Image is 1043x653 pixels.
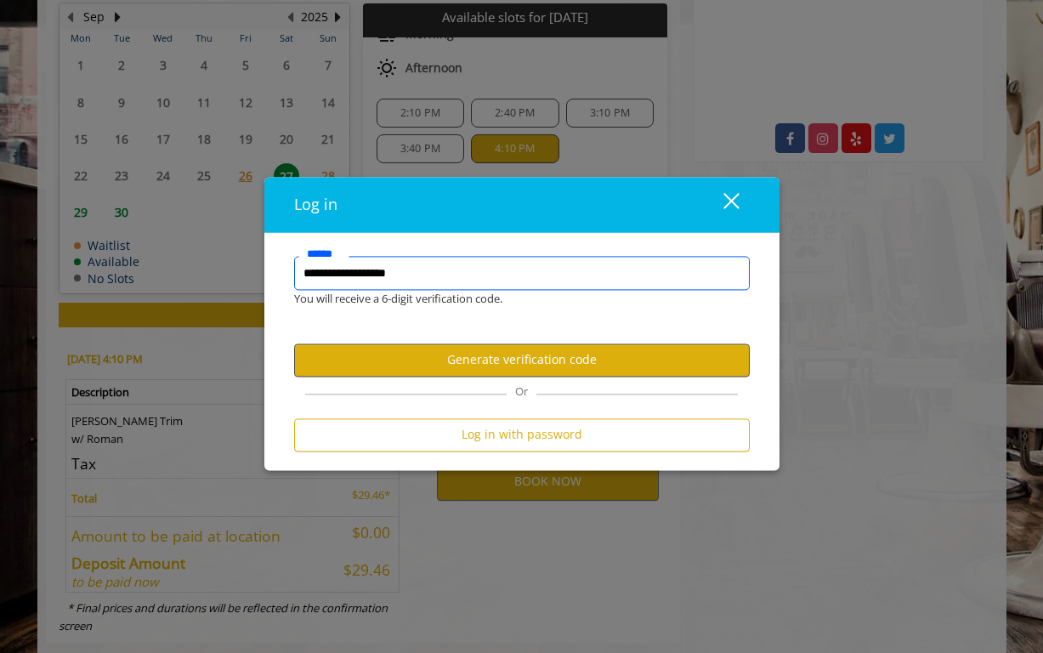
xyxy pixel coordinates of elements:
button: Generate verification code [294,344,750,377]
span: Log in [294,194,337,214]
button: close dialog [692,187,750,222]
span: Or [507,383,536,399]
button: Log in with password [294,418,750,451]
div: You will receive a 6-digit verification code. [281,290,737,308]
div: close dialog [704,192,738,218]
